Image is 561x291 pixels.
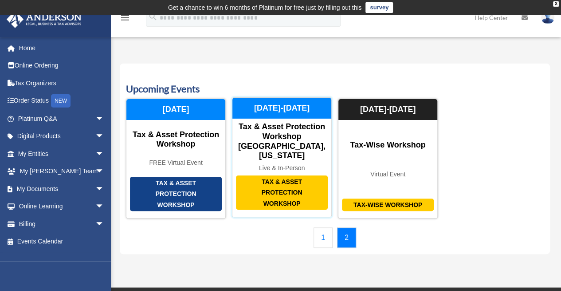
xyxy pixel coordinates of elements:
div: [DATE] [126,99,225,120]
span: arrow_drop_down [95,198,113,216]
a: 2 [337,227,356,248]
div: close [553,1,559,7]
a: Tax-Wise Workshop Tax-Wise Workshop Virtual Event [DATE]-[DATE] [338,99,438,219]
span: arrow_drop_down [95,128,113,146]
div: [DATE]-[DATE] [232,98,331,119]
h3: Upcoming Events [126,82,544,96]
a: Online Learningarrow_drop_down [6,198,118,215]
i: search [148,12,158,22]
a: My Entitiesarrow_drop_down [6,145,118,163]
img: User Pic [541,11,554,24]
a: survey [365,2,393,13]
span: arrow_drop_down [95,180,113,198]
div: [DATE]-[DATE] [338,99,437,120]
span: arrow_drop_down [95,110,113,128]
a: Tax Organizers [6,74,118,92]
a: My [PERSON_NAME] Teamarrow_drop_down [6,163,118,180]
div: Get a chance to win 6 months of Platinum for free just by filling out this [168,2,362,13]
div: FREE Virtual Event [126,159,225,167]
img: Anderson Advisors Platinum Portal [4,11,84,28]
div: NEW [51,94,71,108]
a: My Documentsarrow_drop_down [6,180,118,198]
div: Tax & Asset Protection Workshop [GEOGRAPHIC_DATA], [US_STATE] [232,122,331,160]
span: arrow_drop_down [95,163,113,181]
div: Tax-Wise Workshop [338,140,437,150]
a: Home [6,39,118,57]
a: Online Ordering [6,57,118,75]
div: Tax & Asset Protection Workshop [236,175,328,210]
a: 1 [314,227,333,248]
div: Virtual Event [338,171,437,178]
a: Tax & Asset Protection Workshop Tax & Asset Protection Workshop [GEOGRAPHIC_DATA], [US_STATE] Liv... [232,99,332,219]
a: Billingarrow_drop_down [6,215,118,233]
div: Tax-Wise Workshop [342,199,434,211]
a: menu [120,16,130,23]
div: Tax & Asset Protection Workshop [126,130,225,149]
i: menu [120,12,130,23]
a: Events Calendar [6,233,113,251]
div: Live & In-Person [232,164,331,172]
a: Platinum Q&Aarrow_drop_down [6,110,118,128]
a: Order StatusNEW [6,92,118,110]
span: arrow_drop_down [95,215,113,233]
span: arrow_drop_down [95,145,113,163]
a: Tax & Asset Protection Workshop Tax & Asset Protection Workshop FREE Virtual Event [DATE] [126,99,226,219]
div: Tax & Asset Protection Workshop [130,177,222,211]
a: Digital Productsarrow_drop_down [6,128,118,145]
